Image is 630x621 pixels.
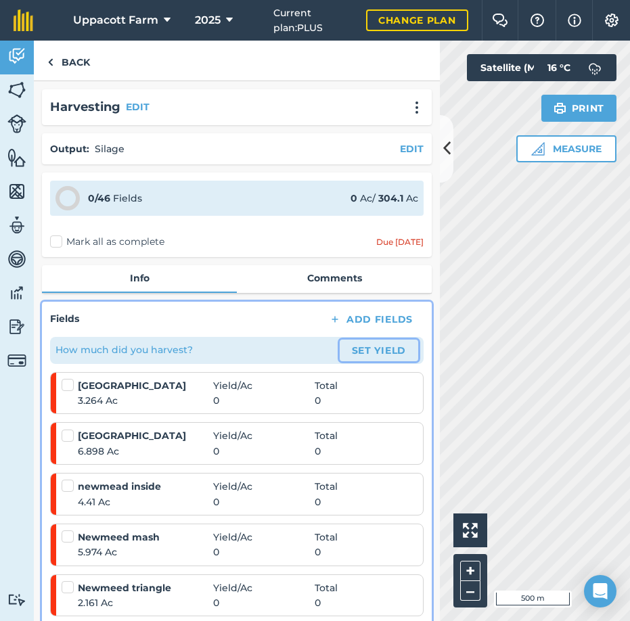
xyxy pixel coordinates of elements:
[581,54,608,81] img: svg+xml;base64,PD94bWwgdmVyc2lvbj0iMS4wIiBlbmNvZGluZz0idXRmLTgiPz4KPCEtLSBHZW5lcmF0b3I6IEFkb2JlIE...
[78,428,213,443] strong: [GEOGRAPHIC_DATA]
[88,192,110,204] strong: 0 / 46
[366,9,468,31] a: Change plan
[73,12,158,28] span: Uppacott Farm
[529,14,545,27] img: A question mark icon
[351,191,418,206] div: Ac / Ac
[351,192,357,204] strong: 0
[376,237,424,248] div: Due [DATE]
[78,378,213,393] strong: [GEOGRAPHIC_DATA]
[195,12,221,28] span: 2025
[531,142,545,156] img: Ruler icon
[409,101,425,114] img: svg+xml;base64,PHN2ZyB4bWxucz0iaHR0cDovL3d3dy53My5vcmcvMjAwMC9zdmciIHdpZHRoPSIyMCIgaGVpZ2h0PSIyNC...
[492,14,508,27] img: Two speech bubbles overlapping with the left bubble in the forefront
[7,215,26,235] img: svg+xml;base64,PD94bWwgdmVyc2lvbj0iMS4wIiBlbmNvZGluZz0idXRmLTgiPz4KPCEtLSBHZW5lcmF0b3I6IEFkb2JlIE...
[378,192,403,204] strong: 304.1
[213,580,315,595] span: Yield / Ac
[315,580,338,595] span: Total
[78,479,213,494] strong: newmead inside
[213,444,315,459] span: 0
[315,530,338,545] span: Total
[7,114,26,133] img: svg+xml;base64,PD94bWwgdmVyc2lvbj0iMS4wIiBlbmNvZGluZz0idXRmLTgiPz4KPCEtLSBHZW5lcmF0b3I6IEFkb2JlIE...
[78,444,213,459] span: 6.898 Ac
[534,54,616,81] button: 16 °C
[78,595,213,610] span: 2.161 Ac
[568,12,581,28] img: svg+xml;base64,PHN2ZyB4bWxucz0iaHR0cDovL3d3dy53My5vcmcvMjAwMC9zdmciIHdpZHRoPSIxNyIgaGVpZ2h0PSIxNy...
[7,593,26,606] img: svg+xml;base64,PD94bWwgdmVyc2lvbj0iMS4wIiBlbmNvZGluZz0idXRmLTgiPz4KPCEtLSBHZW5lcmF0b3I6IEFkb2JlIE...
[213,595,315,610] span: 0
[467,54,597,81] button: Satellite (Mapbox)
[315,595,321,610] span: 0
[78,393,213,408] span: 3.264 Ac
[7,80,26,100] img: svg+xml;base64,PHN2ZyB4bWxucz0iaHR0cDovL3d3dy53My5vcmcvMjAwMC9zdmciIHdpZHRoPSI1NiIgaGVpZ2h0PSI2MC...
[55,342,193,357] p: How much did you harvest?
[315,545,321,559] span: 0
[315,428,338,443] span: Total
[340,340,418,361] button: Set Yield
[547,54,570,81] span: 16 ° C
[213,378,315,393] span: Yield / Ac
[315,393,321,408] span: 0
[213,495,315,509] span: 0
[400,141,424,156] button: EDIT
[541,95,617,122] button: Print
[7,147,26,168] img: svg+xml;base64,PHN2ZyB4bWxucz0iaHR0cDovL3d3dy53My5vcmcvMjAwMC9zdmciIHdpZHRoPSI1NiIgaGVpZ2h0PSI2MC...
[50,97,120,117] h2: Harvesting
[237,265,432,291] a: Comments
[78,530,213,545] strong: Newmeed mash
[78,495,213,509] span: 4.41 Ac
[460,581,480,601] button: –
[213,479,315,494] span: Yield / Ac
[315,378,338,393] span: Total
[7,181,26,202] img: svg+xml;base64,PHN2ZyB4bWxucz0iaHR0cDovL3d3dy53My5vcmcvMjAwMC9zdmciIHdpZHRoPSI1NiIgaGVpZ2h0PSI2MC...
[126,99,150,114] button: EDIT
[14,9,33,31] img: fieldmargin Logo
[273,5,355,36] span: Current plan : PLUS
[554,100,566,116] img: svg+xml;base64,PHN2ZyB4bWxucz0iaHR0cDovL3d3dy53My5vcmcvMjAwMC9zdmciIHdpZHRoPSIxOSIgaGVpZ2h0PSIyNC...
[42,265,237,291] a: Info
[460,561,480,581] button: +
[315,495,321,509] span: 0
[463,523,478,538] img: Four arrows, one pointing top left, one top right, one bottom right and the last bottom left
[315,479,338,494] span: Total
[7,249,26,269] img: svg+xml;base64,PD94bWwgdmVyc2lvbj0iMS4wIiBlbmNvZGluZz0idXRmLTgiPz4KPCEtLSBHZW5lcmF0b3I6IEFkb2JlIE...
[7,46,26,66] img: svg+xml;base64,PD94bWwgdmVyc2lvbj0iMS4wIiBlbmNvZGluZz0idXRmLTgiPz4KPCEtLSBHZW5lcmF0b3I6IEFkb2JlIE...
[88,191,142,206] div: Fields
[7,283,26,303] img: svg+xml;base64,PD94bWwgdmVyc2lvbj0iMS4wIiBlbmNvZGluZz0idXRmLTgiPz4KPCEtLSBHZW5lcmF0b3I6IEFkb2JlIE...
[213,530,315,545] span: Yield / Ac
[213,545,315,559] span: 0
[7,351,26,370] img: svg+xml;base64,PD94bWwgdmVyc2lvbj0iMS4wIiBlbmNvZGluZz0idXRmLTgiPz4KPCEtLSBHZW5lcmF0b3I6IEFkb2JlIE...
[315,444,321,459] span: 0
[584,575,616,607] div: Open Intercom Messenger
[7,317,26,337] img: svg+xml;base64,PD94bWwgdmVyc2lvbj0iMS4wIiBlbmNvZGluZz0idXRmLTgiPz4KPCEtLSBHZW5lcmF0b3I6IEFkb2JlIE...
[213,428,315,443] span: Yield / Ac
[47,54,53,70] img: svg+xml;base64,PHN2ZyB4bWxucz0iaHR0cDovL3d3dy53My5vcmcvMjAwMC9zdmciIHdpZHRoPSI5IiBoZWlnaHQ9IjI0Ii...
[318,310,424,329] button: Add Fields
[78,545,213,559] span: 5.974 Ac
[78,580,213,595] strong: Newmeed triangle
[213,393,315,408] span: 0
[50,141,89,156] h4: Output :
[50,235,164,249] label: Mark all as complete
[34,41,104,80] a: Back
[50,311,79,326] h4: Fields
[516,135,616,162] button: Measure
[95,141,125,156] p: Silage
[604,14,620,27] img: A cog icon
